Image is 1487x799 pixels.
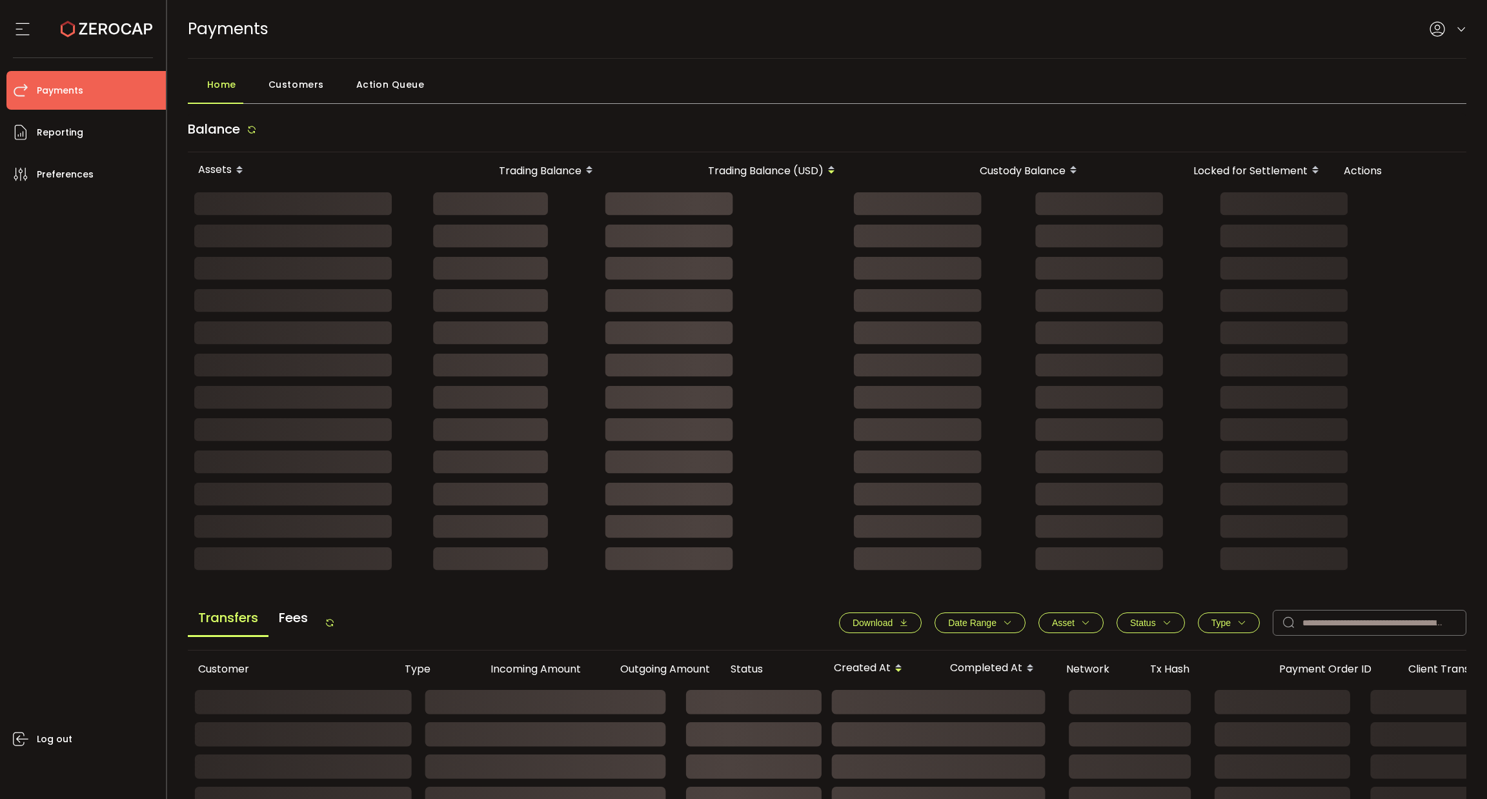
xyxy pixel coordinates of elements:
button: Type [1198,612,1260,633]
div: Incoming Amount [462,662,591,676]
span: Download [853,618,893,628]
div: Actions [1333,163,1462,178]
div: Completed At [940,658,1056,680]
button: Date Range [935,612,1026,633]
span: Payments [37,81,83,100]
span: Date Range [948,618,996,628]
div: Tx Hash [1140,662,1269,676]
span: Transfers [188,600,268,637]
span: Fees [268,600,318,635]
span: Balance [188,120,240,138]
div: Status [720,662,824,676]
button: Asset [1038,612,1104,633]
span: Preferences [37,165,94,184]
div: Assets [188,159,388,181]
div: Network [1056,662,1140,676]
span: Status [1130,618,1156,628]
button: Download [839,612,922,633]
div: Customer [188,662,394,676]
div: Locked for Settlement [1091,159,1333,181]
span: Customers [268,72,324,97]
span: Asset [1052,618,1075,628]
button: Status [1117,612,1185,633]
div: Type [394,662,462,676]
div: Created At [824,658,940,680]
div: Outgoing Amount [591,662,720,676]
span: Type [1211,618,1231,628]
span: Action Queue [356,72,425,97]
span: Payments [188,17,268,40]
div: Custody Balance [849,159,1091,181]
span: Log out [37,730,72,749]
span: Reporting [37,123,83,142]
div: Trading Balance (USD) [607,159,849,181]
span: Home [207,72,236,97]
div: Payment Order ID [1269,662,1398,676]
div: Trading Balance [388,159,607,181]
